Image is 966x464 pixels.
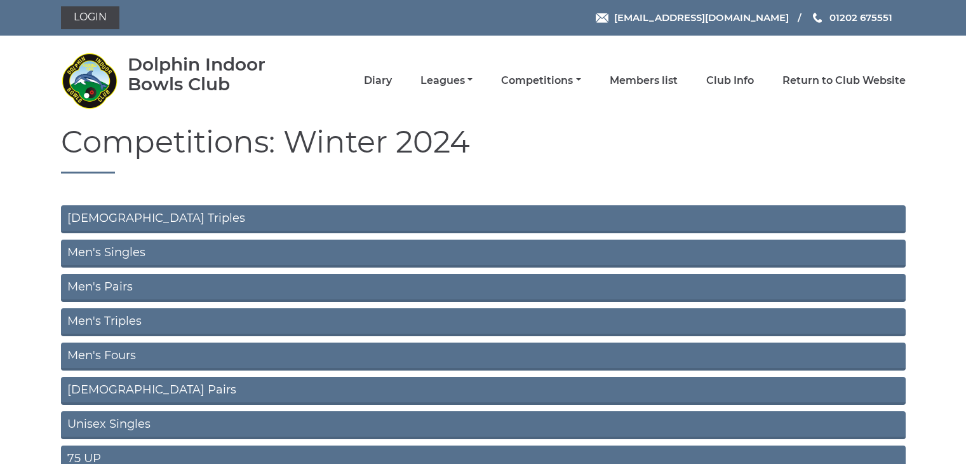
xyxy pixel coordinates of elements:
a: Login [61,6,119,29]
a: [DEMOGRAPHIC_DATA] Triples [61,205,906,233]
a: Members list [610,74,678,88]
img: Email [596,13,608,23]
a: Club Info [706,74,754,88]
a: Email [EMAIL_ADDRESS][DOMAIN_NAME] [596,10,789,25]
a: Leagues [420,74,473,88]
a: Men's Pairs [61,274,906,302]
a: Men's Triples [61,308,906,336]
a: Competitions [501,74,580,88]
a: Phone us 01202 675551 [811,10,892,25]
img: Dolphin Indoor Bowls Club [61,52,118,109]
a: Diary [364,74,392,88]
a: Return to Club Website [782,74,906,88]
a: Men's Singles [61,240,906,268]
h1: Competitions: Winter 2024 [61,125,906,174]
span: [EMAIL_ADDRESS][DOMAIN_NAME] [614,11,789,24]
img: Phone us [813,13,822,23]
a: Unisex Singles [61,411,906,439]
span: 01202 675551 [829,11,892,24]
a: Men's Fours [61,343,906,371]
div: Dolphin Indoor Bowls Club [128,55,302,94]
a: [DEMOGRAPHIC_DATA] Pairs [61,377,906,405]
